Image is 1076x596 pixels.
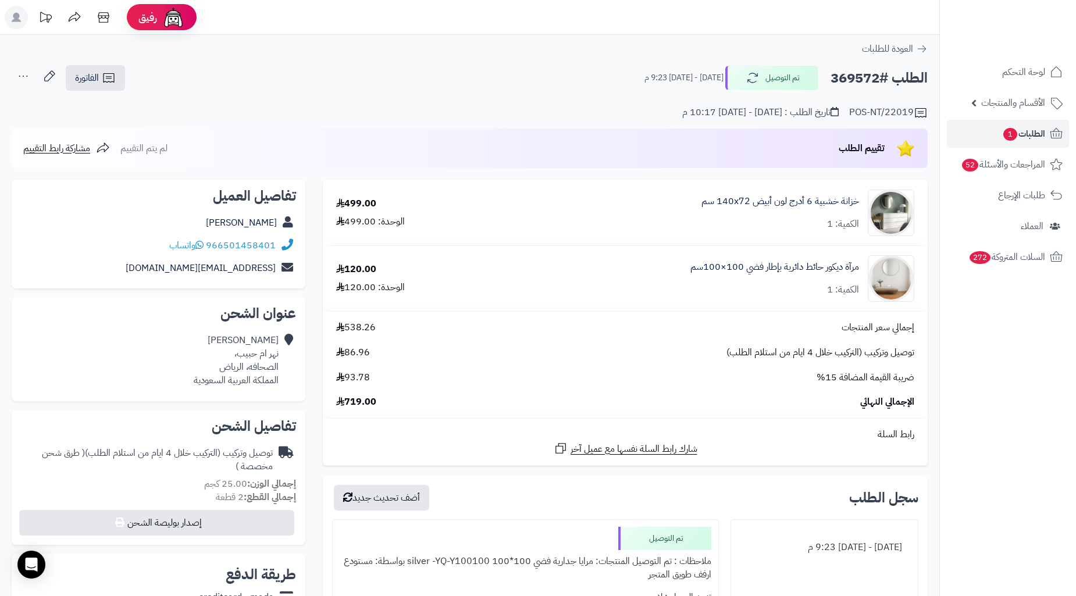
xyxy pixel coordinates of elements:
[19,510,294,536] button: إصدار بوليصة الشحن
[31,6,60,32] a: تحديثات المنصة
[817,371,914,384] span: ضريبة القيمة المضافة 15%
[1021,218,1043,234] span: العملاء
[126,261,276,275] a: [EMAIL_ADDRESS][DOMAIN_NAME]
[206,238,276,252] a: 966501458401
[21,306,296,320] h2: عنوان الشحن
[66,65,125,91] a: الفاتورة
[336,281,405,294] div: الوحدة: 120.00
[340,550,711,586] div: ملاحظات : تم التوصيل المنتجات: مرايا جدارية فضي 100*100 silver -YQ-Y100100 بواسطة: مستودع ارفف طو...
[194,334,279,387] div: [PERSON_NAME] نهر ام حبيب، الصحافه، الرياض المملكة العربية السعودية
[947,58,1069,86] a: لوحة التحكم
[21,447,273,473] div: توصيل وتركيب (التركيب خلال 4 ايام من استلام الطلب)
[336,395,376,409] span: 719.00
[849,491,918,505] h3: سجل الطلب
[23,141,90,155] span: مشاركة رابط التقييم
[336,197,376,210] div: 499.00
[738,536,911,559] div: [DATE] - [DATE] 9:23 م
[947,243,1069,271] a: السلات المتروكة272
[327,428,923,441] div: رابط السلة
[701,195,859,208] a: خزانة خشبية 6 أدرج لون أبيض 140x72 سم
[336,263,376,276] div: 120.00
[860,395,914,409] span: الإجمالي النهائي
[1002,64,1045,80] span: لوحة التحكم
[690,260,859,274] a: مرآة ديكور حائط دائرية بإطار فضي 100×100سم
[947,151,1069,179] a: المراجعات والأسئلة52
[962,159,978,172] span: 52
[17,551,45,579] div: Open Intercom Messenger
[206,216,277,230] a: [PERSON_NAME]
[75,71,99,85] span: الفاتورة
[226,568,296,581] h2: طريقة الدفع
[336,371,370,384] span: 93.78
[120,141,168,155] span: لم يتم التقييم
[336,346,370,359] span: 86.96
[827,217,859,231] div: الكمية: 1
[862,42,913,56] span: العودة للطلبات
[981,95,1045,111] span: الأقسام والمنتجات
[868,190,914,236] img: 1746709299-1702541934053-68567865785768-1000x1000-90x90.jpg
[725,66,818,90] button: تم التوصيل
[947,212,1069,240] a: العملاء
[842,321,914,334] span: إجمالي سعر المنتجات
[618,527,711,550] div: تم التوصيل
[862,42,928,56] a: العودة للطلبات
[827,283,859,297] div: الكمية: 1
[216,490,296,504] small: 2 قطعة
[554,441,697,456] a: شارك رابط السلة نفسها مع عميل آخر
[169,238,204,252] a: واتساب
[1002,126,1045,142] span: الطلبات
[244,490,296,504] strong: إجمالي القطع:
[336,321,376,334] span: 538.26
[162,6,185,29] img: ai-face.png
[247,477,296,491] strong: إجمالي الوزن:
[682,106,839,119] div: تاريخ الطلب : [DATE] - [DATE] 10:17 م
[998,187,1045,204] span: طلبات الإرجاع
[138,10,157,24] span: رفيق
[831,66,928,90] h2: الطلب #369572
[970,251,991,264] span: 272
[961,156,1045,173] span: المراجعات والأسئلة
[336,215,405,229] div: الوحدة: 499.00
[1003,128,1017,141] span: 1
[204,477,296,491] small: 25.00 كجم
[334,485,429,511] button: أضف تحديث جديد
[968,249,1045,265] span: السلات المتروكة
[42,446,273,473] span: ( طرق شحن مخصصة )
[947,120,1069,148] a: الطلبات1
[571,442,697,456] span: شارك رابط السلة نفسها مع عميل آخر
[839,141,885,155] span: تقييم الطلب
[644,72,724,84] small: [DATE] - [DATE] 9:23 م
[23,141,110,155] a: مشاركة رابط التقييم
[21,189,296,203] h2: تفاصيل العميل
[726,346,914,359] span: توصيل وتركيب (التركيب خلال 4 ايام من استلام الطلب)
[849,106,928,120] div: POS-NT/22019
[947,181,1069,209] a: طلبات الإرجاع
[868,255,914,302] img: 1753785297-1-90x90.jpg
[21,419,296,433] h2: تفاصيل الشحن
